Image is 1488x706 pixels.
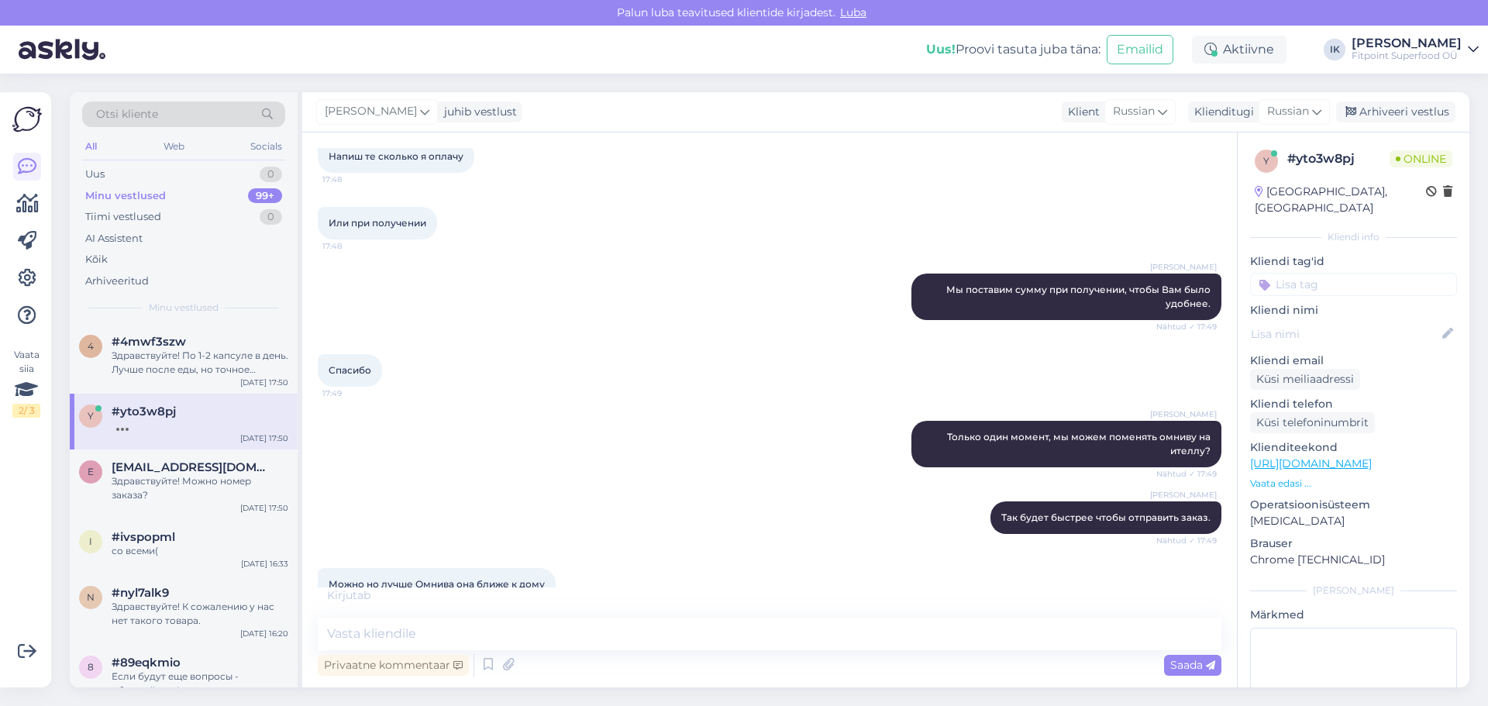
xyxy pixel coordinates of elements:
[240,502,288,514] div: [DATE] 17:50
[329,578,545,590] span: Можно но лучше Омнива она ближе к дому
[322,240,381,252] span: 17:48
[1250,497,1457,513] p: Operatsioonisüsteem
[1250,353,1457,369] p: Kliendi email
[112,474,288,502] div: Здравствуйте! Можно номер заказа?
[85,231,143,246] div: AI Assistent
[248,188,282,204] div: 99+
[1352,37,1479,62] a: [PERSON_NAME]Fitpoint Superfood OÜ
[1352,37,1462,50] div: [PERSON_NAME]
[88,466,94,477] span: e
[1250,369,1360,390] div: Küsi meiliaadressi
[1250,607,1457,623] p: Märkmed
[1250,584,1457,598] div: [PERSON_NAME]
[1156,468,1217,480] span: Nähtud ✓ 17:49
[112,544,288,558] div: со всеми(
[325,103,417,120] span: [PERSON_NAME]
[1390,150,1452,167] span: Online
[329,150,463,162] span: Напиш те сколько я оплачу
[149,301,219,315] span: Minu vestlused
[1255,184,1426,216] div: [GEOGRAPHIC_DATA], [GEOGRAPHIC_DATA]
[12,348,40,418] div: Vaata siia
[322,174,381,185] span: 17:48
[1192,36,1286,64] div: Aktiivne
[85,167,105,182] div: Uus
[1250,513,1457,529] p: [MEDICAL_DATA]
[329,364,371,376] span: Спасибо
[1250,302,1457,319] p: Kliendi nimi
[82,136,100,157] div: All
[112,600,288,628] div: Здравствуйте! К сожалению у нас нет такого товара.
[1324,39,1345,60] div: IK
[85,252,108,267] div: Kõik
[835,5,871,19] span: Luba
[926,40,1100,59] div: Proovi tasuta juba täna:
[1156,321,1217,332] span: Nähtud ✓ 17:49
[240,432,288,444] div: [DATE] 17:50
[946,284,1213,309] span: Мы поставим сумму при получении, чтобы Вам было удобнее.
[318,587,1221,604] div: Kirjutab
[329,217,426,229] span: Или при получении
[1150,408,1217,420] span: [PERSON_NAME]
[112,405,176,418] span: #yto3w8pj
[85,188,166,204] div: Minu vestlused
[438,104,517,120] div: juhib vestlust
[1250,552,1457,568] p: Chrome [TECHNICAL_ID]
[1336,102,1455,122] div: Arhiveeri vestlus
[1250,439,1457,456] p: Klienditeekond
[247,136,285,157] div: Socials
[88,340,94,352] span: 4
[1251,325,1439,343] input: Lisa nimi
[926,42,956,57] b: Uus!
[96,106,158,122] span: Otsi kliente
[1267,103,1309,120] span: Russian
[1113,103,1155,120] span: Russian
[1150,489,1217,501] span: [PERSON_NAME]
[1001,511,1211,523] span: Так будет быстрее чтобы отправить заказ.
[1250,273,1457,296] input: Lisa tag
[112,530,175,544] span: #ivspopml
[1287,150,1390,168] div: # yto3w8pj
[260,167,282,182] div: 0
[1150,261,1217,273] span: [PERSON_NAME]
[87,591,95,603] span: n
[1352,50,1462,62] div: Fitpoint Superfood OÜ
[112,335,186,349] span: #4mwf3szw
[85,274,149,289] div: Arhiveeritud
[1170,658,1215,672] span: Saada
[1263,155,1269,167] span: y
[89,536,92,547] span: i
[1188,104,1254,120] div: Klienditugi
[947,431,1213,456] span: Только один момент, мы можем поменять омниву на ителлу?
[112,656,181,670] span: #89eqkmio
[12,105,42,134] img: Askly Logo
[12,404,40,418] div: 2 / 3
[112,670,288,697] div: Если будут еще вопросы - обращайтесь!
[160,136,188,157] div: Web
[112,349,288,377] div: Здравствуйте! По 1-2 капсуле в день. Лучше после еды, но точное описание написано на упаковке. За...
[112,586,169,600] span: #nyl7alk9
[85,209,161,225] div: Tiimi vestlused
[1250,230,1457,244] div: Kliendi info
[318,655,469,676] div: Privaatne kommentaar
[1250,412,1375,433] div: Küsi telefoninumbrit
[1250,396,1457,412] p: Kliendi telefon
[241,558,288,570] div: [DATE] 16:33
[1107,35,1173,64] button: Emailid
[260,209,282,225] div: 0
[322,387,381,399] span: 17:49
[240,377,288,388] div: [DATE] 17:50
[1250,456,1372,470] a: [URL][DOMAIN_NAME]
[1250,253,1457,270] p: Kliendi tag'id
[1250,536,1457,552] p: Brauser
[88,661,94,673] span: 8
[240,628,288,639] div: [DATE] 16:20
[1156,535,1217,546] span: Nähtud ✓ 17:49
[88,410,94,422] span: y
[112,460,273,474] span: erikpetj@gmail.com
[1062,104,1100,120] div: Klient
[1250,477,1457,491] p: Vaata edasi ...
